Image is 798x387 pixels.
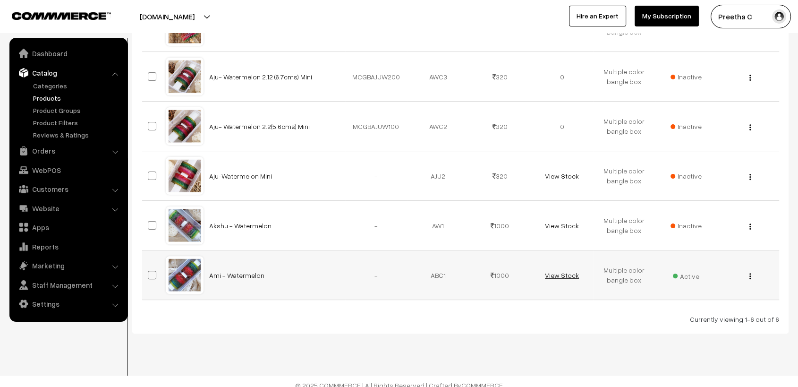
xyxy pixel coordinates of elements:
[671,171,702,181] span: Inactive
[545,172,579,180] a: View Stock
[671,121,702,131] span: Inactive
[31,93,124,103] a: Products
[209,172,272,180] a: Aju-Watermelon Mini
[12,162,124,179] a: WebPOS
[12,181,124,198] a: Customers
[407,52,469,102] td: AWC3
[749,273,751,279] img: Menu
[593,102,655,151] td: Multiple color bangle box
[772,9,786,24] img: user
[407,151,469,201] td: AJU2
[209,122,310,130] a: Aju- Watermelon 2.2(5.6cms) Mini
[469,151,531,201] td: 320
[469,250,531,300] td: 1000
[12,45,124,62] a: Dashboard
[469,201,531,250] td: 1000
[545,222,579,230] a: View Stock
[469,52,531,102] td: 320
[31,130,124,140] a: Reviews & Ratings
[407,102,469,151] td: AWC2
[12,12,111,19] img: COMMMERCE
[31,105,124,115] a: Product Groups
[12,276,124,293] a: Staff Management
[593,201,655,250] td: Multiple color bangle box
[673,269,699,281] span: Active
[545,271,579,279] a: View Stock
[345,151,407,201] td: -
[671,72,702,82] span: Inactive
[345,102,407,151] td: MCGBAJUW100
[209,73,312,81] a: Aju- Watermelon 2.12 (6.7cms) Mini
[671,221,702,231] span: Inactive
[407,250,469,300] td: ABC1
[531,52,593,102] td: 0
[345,52,407,102] td: MCGBAJUW200
[749,224,751,230] img: Menu
[593,52,655,102] td: Multiple color bangle box
[12,64,124,81] a: Catalog
[593,151,655,201] td: Multiple color bangle box
[12,9,94,21] a: COMMMERCE
[12,219,124,236] a: Apps
[345,250,407,300] td: -
[635,6,699,26] a: My Subscription
[209,271,264,279] a: Ami - Watermelon
[142,314,779,324] div: Currently viewing 1-6 out of 6
[12,257,124,274] a: Marketing
[593,250,655,300] td: Multiple color bangle box
[469,102,531,151] td: 320
[711,5,791,28] button: Preetha C
[107,5,228,28] button: [DOMAIN_NAME]
[569,6,626,26] a: Hire an Expert
[531,102,593,151] td: 0
[12,200,124,217] a: Website
[12,142,124,159] a: Orders
[345,201,407,250] td: -
[31,118,124,128] a: Product Filters
[31,81,124,91] a: Categories
[749,75,751,81] img: Menu
[12,295,124,312] a: Settings
[407,201,469,250] td: AW1
[209,222,272,230] a: Akshu - Watermelon
[12,238,124,255] a: Reports
[749,174,751,180] img: Menu
[749,124,751,130] img: Menu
